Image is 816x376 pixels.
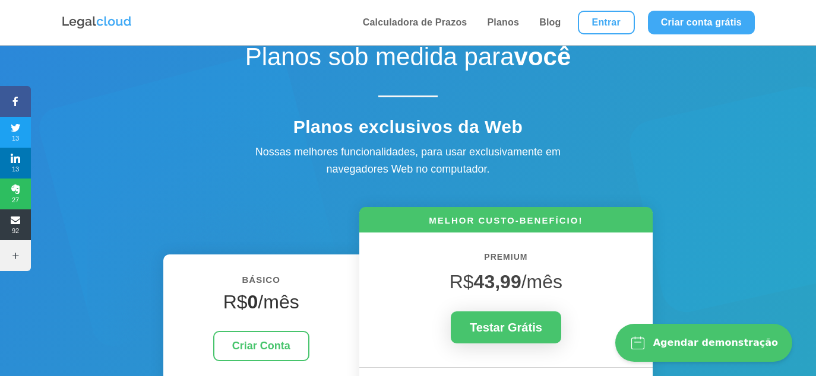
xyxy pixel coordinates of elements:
[181,291,341,319] h4: R$ /mês
[248,291,258,313] strong: 0
[181,272,341,294] h6: BÁSICO
[474,271,521,292] strong: 43,99
[451,311,561,343] a: Testar Grátis
[61,15,132,30] img: Logo da Legalcloud
[514,43,571,71] strong: você
[200,116,616,144] h4: Planos exclusivos da Web
[648,11,755,34] a: Criar conta grátis
[213,331,309,361] a: Criar Conta
[377,250,635,270] h6: PREMIUM
[578,11,635,34] a: Entrar
[200,42,616,78] h1: Planos sob medida para
[450,271,562,292] span: R$ /mês
[359,214,653,232] h6: MELHOR CUSTO-BENEFÍCIO!
[230,144,586,178] div: Nossas melhores funcionalidades, para usar exclusivamente em navegadores Web no computador.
